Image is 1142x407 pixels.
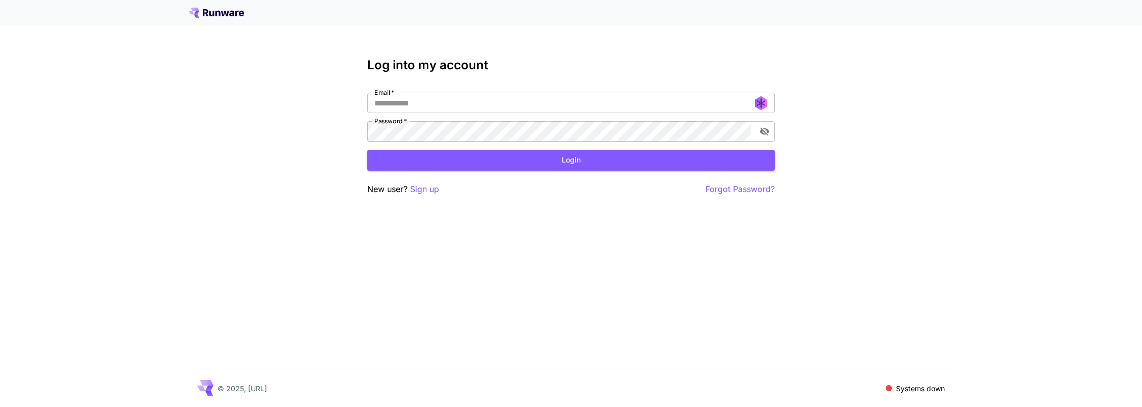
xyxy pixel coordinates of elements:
[896,383,945,394] p: Systems down
[755,122,774,141] button: toggle password visibility
[217,383,267,394] p: © 2025, [URL]
[374,88,394,97] label: Email
[705,183,775,196] button: Forgot Password?
[367,183,439,196] p: New user?
[410,183,439,196] button: Sign up
[367,58,775,72] h3: Log into my account
[367,150,775,171] button: Login
[374,117,407,125] label: Password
